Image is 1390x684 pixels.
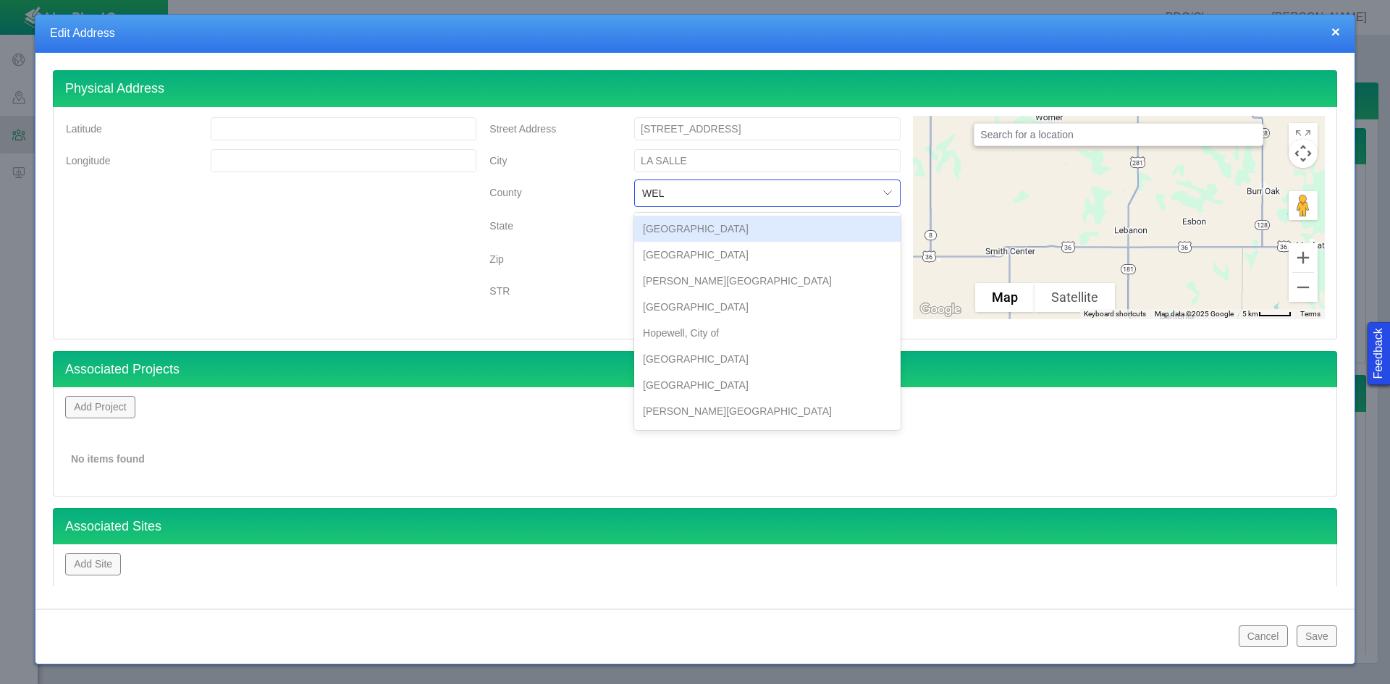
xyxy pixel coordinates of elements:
[1331,24,1340,39] button: close
[917,300,964,319] a: Open this area in Google Maps (opens a new window)
[975,283,1035,312] button: Show street map
[1297,625,1337,647] button: Save
[1239,625,1288,647] button: Cancel
[634,424,901,450] div: [GEOGRAPHIC_DATA]
[634,346,901,372] div: [GEOGRAPHIC_DATA]
[634,398,901,424] div: [PERSON_NAME][GEOGRAPHIC_DATA]
[1300,310,1320,318] a: Terms
[1289,243,1318,272] button: Zoom in
[1084,309,1146,319] button: Keyboard shortcuts
[1238,309,1296,319] button: Map Scale: 5 km per 42 pixels
[478,213,623,240] label: State
[71,452,145,466] label: No items found
[478,148,623,174] label: City
[1289,191,1318,220] button: Drag Pegman onto the map to open Street View
[634,320,901,346] div: Hopewell, City of
[65,553,121,575] button: Add Site
[54,116,199,142] label: Latitude
[1242,310,1258,318] span: 5 km
[478,278,623,304] label: STR
[634,294,901,320] div: [GEOGRAPHIC_DATA]
[65,396,135,418] button: Add Project
[634,216,901,242] div: [GEOGRAPHIC_DATA]
[53,351,1337,388] h4: Associated Projects
[54,148,199,174] label: Longitude
[478,180,623,207] label: County
[634,242,901,268] div: [GEOGRAPHIC_DATA]
[1155,310,1234,318] span: Map data ©2025 Google
[1035,283,1115,312] button: Show satellite imagery
[917,300,964,319] img: Google
[1289,123,1318,152] button: Toggle Fullscreen in browser window
[53,70,1337,107] h4: Physical Address
[478,116,623,142] label: Street Address
[478,246,623,272] label: Zip
[974,123,1263,146] input: Search for a location
[1289,273,1318,302] button: Zoom out
[634,372,901,398] div: [GEOGRAPHIC_DATA]
[53,508,1337,545] h4: Associated Sites
[50,26,1340,41] h4: Edit Address
[1289,139,1318,168] button: Map camera controls
[634,268,901,294] div: [PERSON_NAME][GEOGRAPHIC_DATA]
